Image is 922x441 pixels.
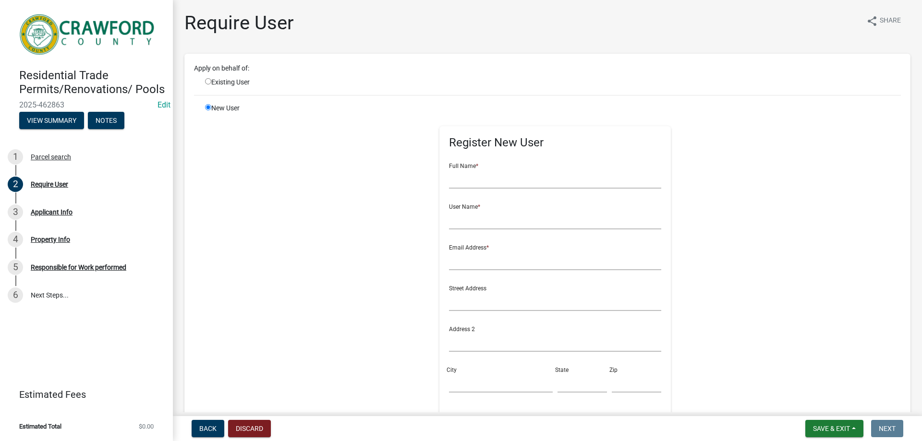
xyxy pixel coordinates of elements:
[880,15,901,27] span: Share
[859,12,909,30] button: shareShare
[199,425,217,432] span: Back
[88,117,124,125] wm-modal-confirm: Notes
[19,117,84,125] wm-modal-confirm: Summary
[139,423,154,429] span: $0.00
[813,425,850,432] span: Save & Exit
[8,260,23,275] div: 5
[8,204,23,220] div: 3
[879,425,896,432] span: Next
[8,287,23,303] div: 6
[31,181,68,188] div: Require User
[184,12,294,35] h1: Require User
[31,154,71,160] div: Parcel search
[871,420,903,437] button: Next
[158,100,170,109] wm-modal-confirm: Edit Application Number
[19,69,165,96] h4: Residential Trade Permits/Renovations/ Pools
[8,149,23,165] div: 1
[31,264,126,271] div: Responsible for Work performed
[449,136,662,150] h5: Register New User
[805,420,863,437] button: Save & Exit
[866,15,878,27] i: share
[187,63,908,73] div: Apply on behalf of:
[158,100,170,109] a: Edit
[8,232,23,247] div: 4
[8,385,158,404] a: Estimated Fees
[19,10,158,59] img: Crawford County, Georgia
[31,236,70,243] div: Property Info
[192,420,224,437] button: Back
[31,209,73,215] div: Applicant Info
[8,177,23,192] div: 2
[88,112,124,129] button: Notes
[19,112,84,129] button: View Summary
[228,420,271,437] button: Discard
[19,423,61,429] span: Estimated Total
[198,77,316,87] div: Existing User
[19,100,154,109] span: 2025-462863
